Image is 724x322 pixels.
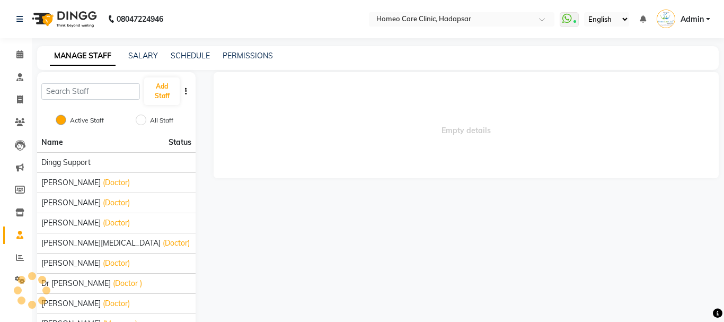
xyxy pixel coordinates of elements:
span: Status [169,137,191,148]
span: (Doctor) [163,238,190,249]
span: Name [41,137,63,147]
span: (Doctor) [103,217,130,229]
img: logo [27,4,100,34]
span: Admin [681,14,704,25]
a: MANAGE STAFF [50,47,116,66]
button: Add Staff [144,77,180,105]
span: [PERSON_NAME] [41,298,101,309]
label: All Staff [150,116,173,125]
b: 08047224946 [117,4,163,34]
span: (Doctor) [103,197,130,208]
a: PERMISSIONS [223,51,273,60]
span: (Doctor) [103,258,130,269]
a: SCHEDULE [171,51,210,60]
span: [PERSON_NAME][MEDICAL_DATA] [41,238,161,249]
label: Active Staff [70,116,104,125]
span: Empty details [214,72,719,178]
span: [PERSON_NAME] [41,217,101,229]
span: Dr [PERSON_NAME] [41,278,111,289]
span: [PERSON_NAME] [41,258,101,269]
span: Dingg Support [41,157,91,168]
span: (Doctor ) [113,278,142,289]
span: (Doctor) [103,177,130,188]
input: Search Staff [41,83,140,100]
a: SALARY [128,51,158,60]
span: [PERSON_NAME] [41,197,101,208]
img: Admin [657,10,675,28]
span: [PERSON_NAME] [41,177,101,188]
span: (Doctor) [103,298,130,309]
